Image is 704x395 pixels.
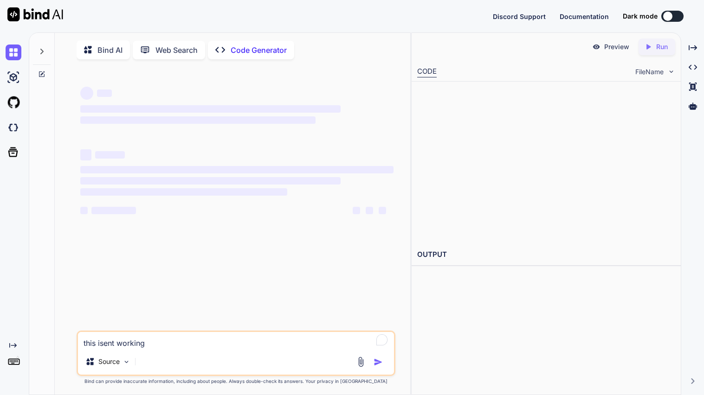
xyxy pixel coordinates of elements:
[80,87,93,100] span: ‌
[592,43,601,51] img: preview
[635,67,664,76] span: FileName
[80,149,91,160] span: ‌
[80,166,394,173] span: ‌
[604,42,629,51] p: Preview
[493,12,546,21] button: Discord Support
[6,120,21,135] img: darkCloudIdeIcon
[91,207,136,214] span: ‌
[412,244,681,266] h2: OUTPUT
[656,42,668,51] p: Run
[560,13,609,20] span: Documentation
[155,45,198,56] p: Web Search
[560,12,609,21] button: Documentation
[77,378,395,385] p: Bind can provide inaccurate information, including about people. Always double-check its answers....
[379,207,386,214] span: ‌
[417,66,437,77] div: CODE
[80,188,287,196] span: ‌
[353,207,360,214] span: ‌
[80,207,88,214] span: ‌
[355,357,366,367] img: attachment
[493,13,546,20] span: Discord Support
[123,358,130,366] img: Pick Models
[6,95,21,110] img: githubLight
[6,45,21,60] img: chat
[97,45,123,56] p: Bind AI
[374,357,383,367] img: icon
[623,12,658,21] span: Dark mode
[80,116,315,124] span: ‌
[6,70,21,85] img: ai-studio
[366,207,373,214] span: ‌
[231,45,287,56] p: Code Generator
[80,177,340,185] span: ‌
[97,89,112,97] span: ‌
[95,151,125,159] span: ‌
[98,357,120,366] p: Source
[78,332,394,349] textarea: To enrich screen reader interactions, please activate Accessibility in Grammarly extension settings
[667,68,675,76] img: chevron down
[80,105,340,113] span: ‌
[7,7,63,21] img: Bind AI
